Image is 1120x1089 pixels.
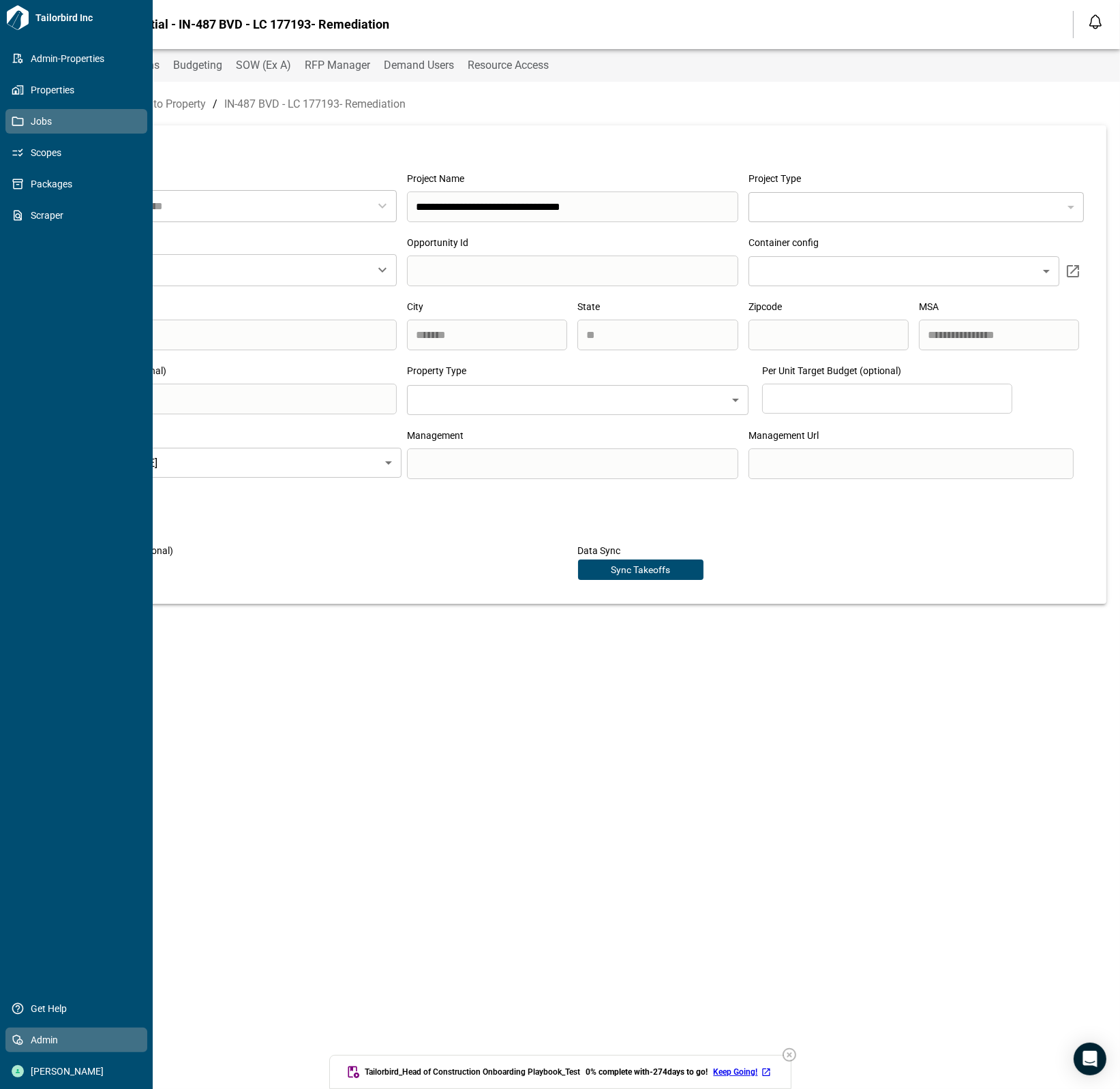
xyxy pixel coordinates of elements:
[24,1033,134,1047] span: Admin
[5,46,147,71] a: Admin-Properties
[5,1028,147,1052] a: Admin
[1074,1043,1106,1075] div: Open Intercom Messenger
[24,52,134,65] span: Admin-Properties
[1085,11,1106,33] button: Open notification feed
[5,109,147,134] a: Jobs
[714,1067,774,1077] a: Keep Going!
[49,18,389,31] span: Berkshire Residential - IN-487 BVD - LC 177193- Remediation
[586,1067,708,1077] span: 0 % complete with -274 days to go!
[5,172,147,196] a: Packages
[5,140,147,165] a: Scopes
[24,1064,134,1078] span: [PERSON_NAME]
[24,83,134,97] span: Properties
[24,209,134,222] span: Scraper
[30,11,147,25] span: Tailorbird Inc
[365,1067,581,1077] span: Tailorbird_Head of Construction Onboarding Playbook_Test
[24,146,134,159] span: Scopes
[24,114,134,128] span: Jobs
[24,1002,134,1015] span: Get Help
[5,78,147,102] a: Properties
[24,177,134,191] span: Packages
[5,203,147,228] a: Scraper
